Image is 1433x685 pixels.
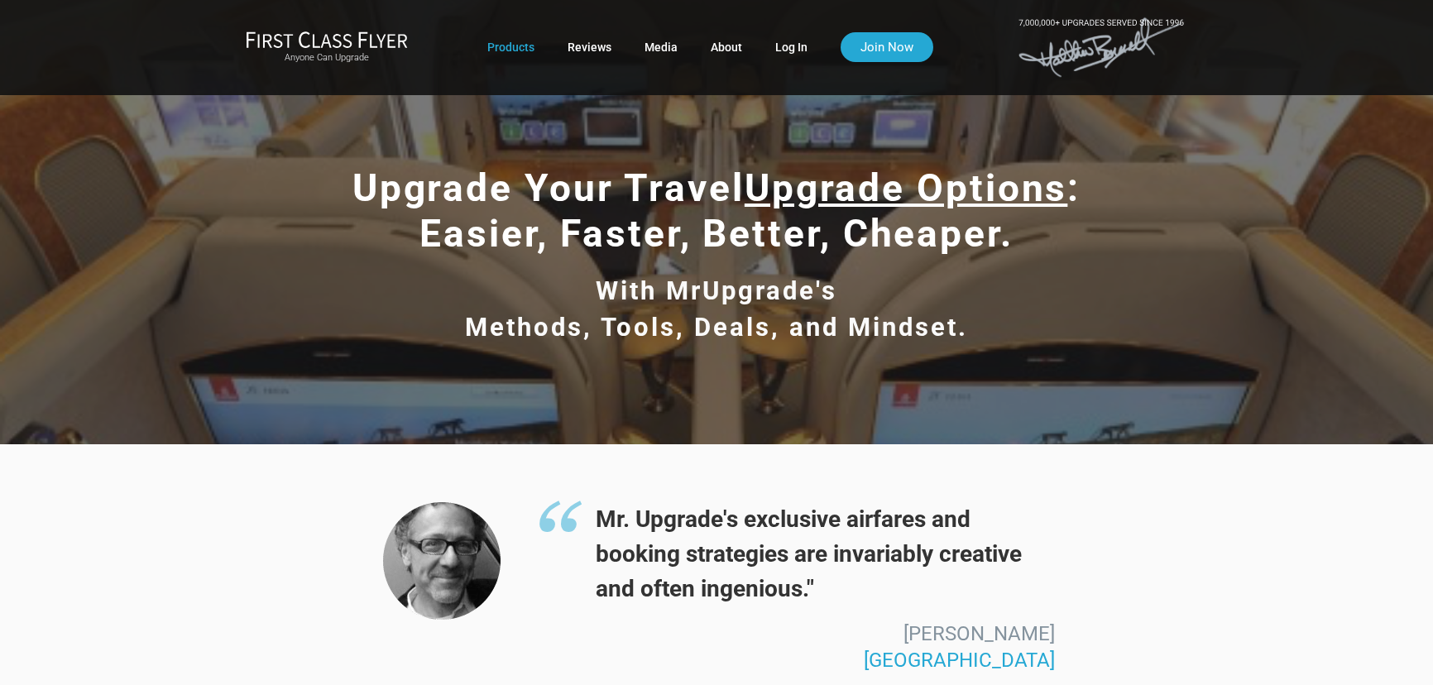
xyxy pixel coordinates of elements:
[568,32,611,62] a: Reviews
[775,32,808,62] a: Log In
[903,622,1055,645] span: [PERSON_NAME]
[745,165,1068,210] span: Upgrade Options
[487,32,534,62] a: Products
[246,31,408,64] a: First Class FlyerAnyone Can Upgrade
[864,649,1055,672] span: [GEOGRAPHIC_DATA]
[645,32,678,62] a: Media
[711,32,742,62] a: About
[352,165,1081,256] span: Upgrade Your Travel : Easier, Faster, Better, Cheaper.
[841,32,933,62] a: Join Now
[465,275,968,342] span: With MrUpgrade's Methods, Tools, Deals, and Mindset.
[383,502,501,620] img: Thomas
[246,31,408,48] img: First Class Flyer
[246,52,408,64] small: Anyone Can Upgrade
[538,502,1055,606] span: Mr. Upgrade's exclusive airfares and booking strategies are invariably creative and often ingenio...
